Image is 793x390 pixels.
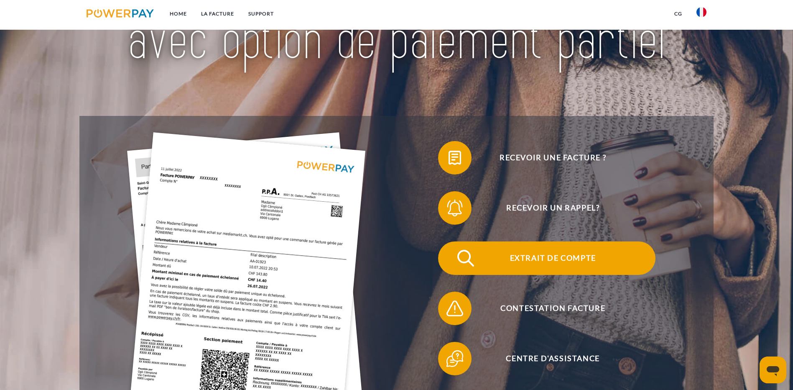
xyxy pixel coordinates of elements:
[163,6,194,21] a: Home
[438,191,655,225] button: Recevoir un rappel?
[450,342,655,375] span: Centre d'assistance
[444,147,465,168] img: qb_bill.svg
[450,292,655,325] span: Contestation Facture
[696,7,706,17] img: fr
[438,292,655,325] button: Contestation Facture
[438,141,655,174] button: Recevoir une facture ?
[444,298,465,319] img: qb_warning.svg
[450,191,655,225] span: Recevoir un rappel?
[667,6,689,21] a: CG
[455,248,476,269] img: qb_search.svg
[450,141,655,174] span: Recevoir une facture ?
[760,357,786,383] iframe: Bouton de lancement de la fenêtre de messagerie
[194,6,241,21] a: LA FACTURE
[444,348,465,369] img: qb_help.svg
[438,342,655,375] button: Centre d'assistance
[444,198,465,218] img: qb_bell.svg
[450,241,655,275] span: Extrait de compte
[87,9,154,18] img: logo-powerpay.svg
[438,241,655,275] button: Extrait de compte
[241,6,281,21] a: Support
